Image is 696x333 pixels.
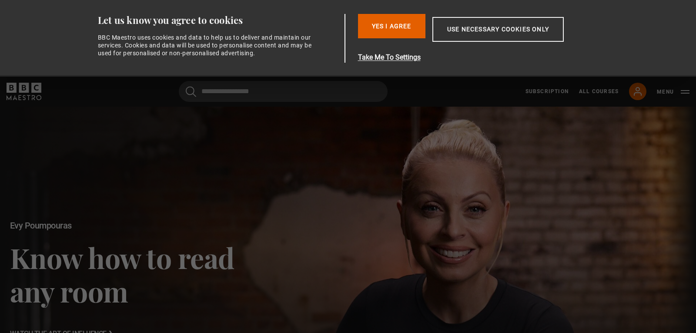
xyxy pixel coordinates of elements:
a: All Courses [579,87,619,95]
input: Search [179,81,388,102]
div: BBC Maestro uses cookies and data to help us to deliver and maintain our services. Cookies and da... [98,34,317,57]
button: Submit the search query [186,86,196,97]
button: Yes I Agree [358,14,425,38]
button: Toggle navigation [657,87,689,96]
h3: Know how to read any room [10,241,279,308]
h2: Evy Poumpouras [10,221,279,231]
div: Let us know you agree to cookies [98,14,341,27]
svg: BBC Maestro [7,83,41,100]
button: Take Me To Settings [358,52,605,63]
button: Use necessary cookies only [432,17,564,42]
a: Subscription [525,87,569,95]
